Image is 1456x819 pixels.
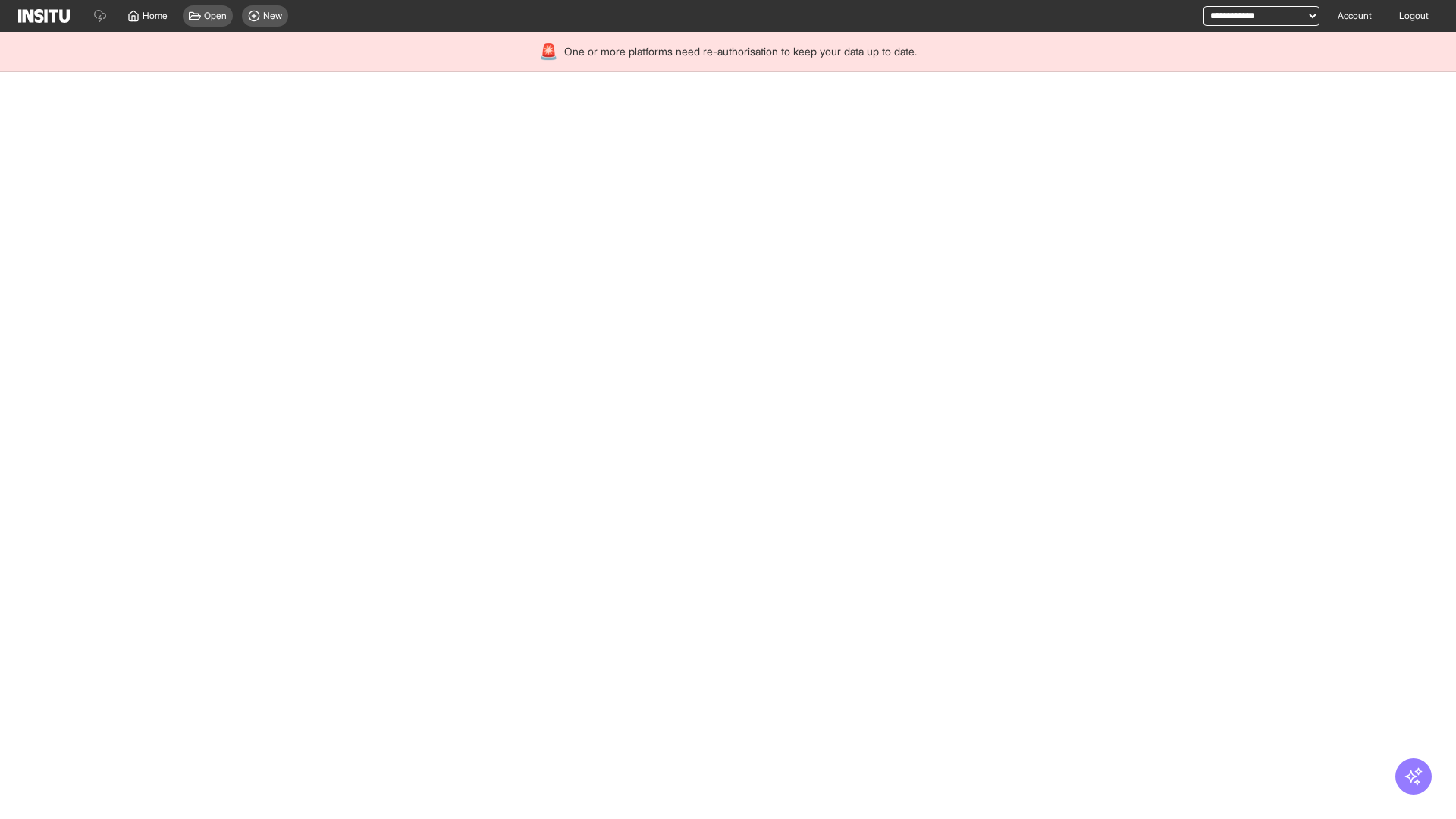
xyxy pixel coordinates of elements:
[18,9,70,23] img: Logo
[564,44,917,59] span: One or more platforms need re-authorisation to keep your data up to date.
[263,10,282,22] span: New
[539,41,558,62] div: 🚨
[143,10,168,22] span: Home
[204,10,227,22] span: Open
